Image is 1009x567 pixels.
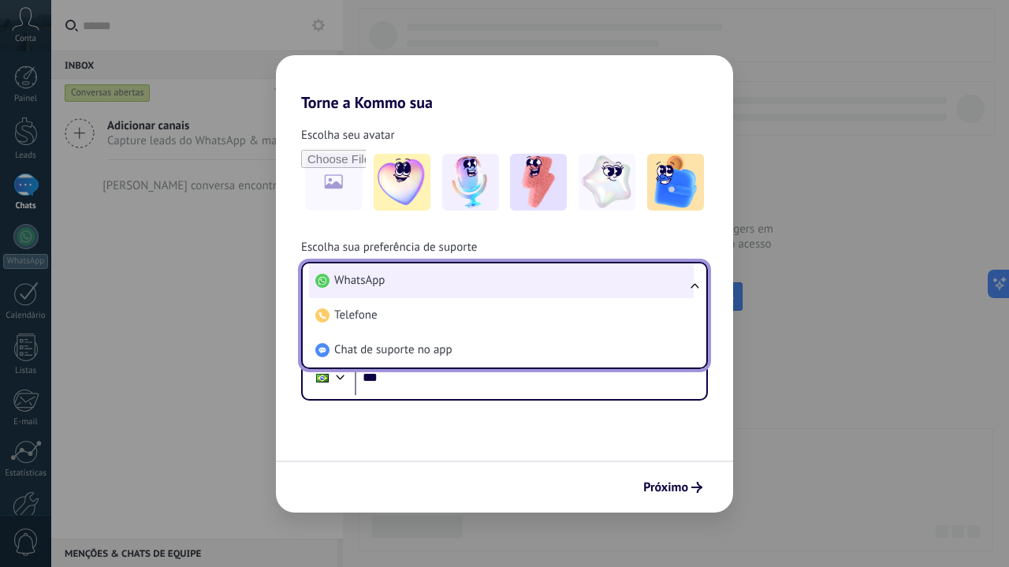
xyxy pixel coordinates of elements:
[307,361,337,394] div: Brazil: + 55
[510,154,567,211] img: -3.jpeg
[579,154,635,211] img: -4.jpeg
[334,342,452,358] span: Chat de suporte no app
[301,128,395,144] span: Escolha seu avatar
[442,154,499,211] img: -2.jpeg
[301,240,477,256] span: Escolha sua preferência de suporte
[636,474,709,501] button: Próximo
[334,308,378,323] span: Telefone
[647,154,704,211] img: -5.jpeg
[643,482,688,493] span: Próximo
[374,154,430,211] img: -1.jpeg
[276,55,733,112] h2: Torne a Kommo sua
[334,273,385,289] span: WhatsApp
